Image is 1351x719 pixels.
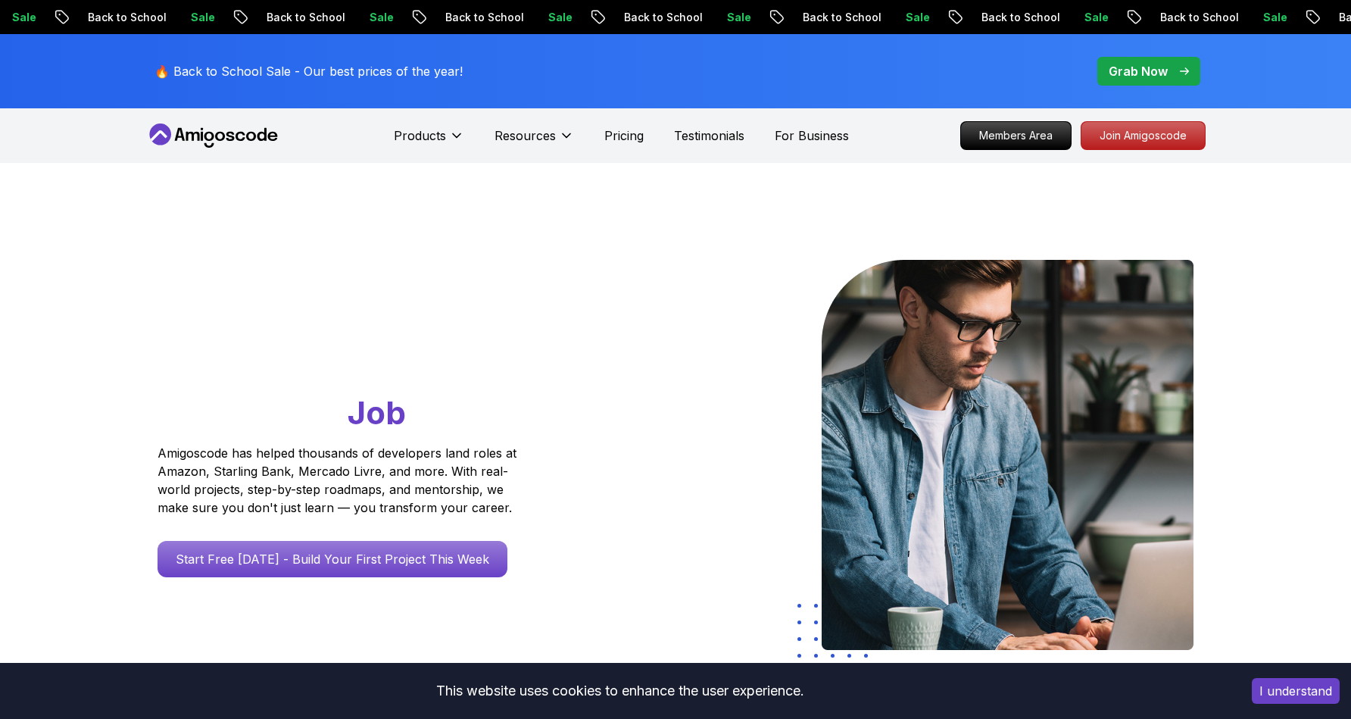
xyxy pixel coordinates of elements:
[495,127,556,145] p: Resources
[163,10,211,25] p: Sale
[1109,62,1168,80] p: Grab Now
[674,127,744,145] a: Testimonials
[596,10,699,25] p: Back to School
[520,10,569,25] p: Sale
[158,260,575,435] h1: Go From Learning to Hired: Master Java, Spring Boot & Cloud Skills That Get You the
[1252,678,1340,704] button: Accept cookies
[239,10,342,25] p: Back to School
[699,10,747,25] p: Sale
[1235,10,1284,25] p: Sale
[775,127,849,145] a: For Business
[775,10,878,25] p: Back to School
[495,127,574,157] button: Resources
[953,10,1056,25] p: Back to School
[154,62,463,80] p: 🔥 Back to School Sale - Our best prices of the year!
[1132,10,1235,25] p: Back to School
[1081,121,1206,150] a: Join Amigoscode
[1056,10,1105,25] p: Sale
[961,122,1071,149] p: Members Area
[158,541,507,577] a: Start Free [DATE] - Build Your First Project This Week
[60,10,163,25] p: Back to School
[822,260,1193,650] img: hero
[394,127,464,157] button: Products
[960,121,1072,150] a: Members Area
[417,10,520,25] p: Back to School
[342,10,390,25] p: Sale
[604,127,644,145] a: Pricing
[878,10,926,25] p: Sale
[158,444,521,517] p: Amigoscode has helped thousands of developers land roles at Amazon, Starling Bank, Mercado Livre,...
[394,127,446,145] p: Products
[11,674,1229,708] div: This website uses cookies to enhance the user experience.
[1081,122,1205,149] p: Join Amigoscode
[348,393,406,432] span: Job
